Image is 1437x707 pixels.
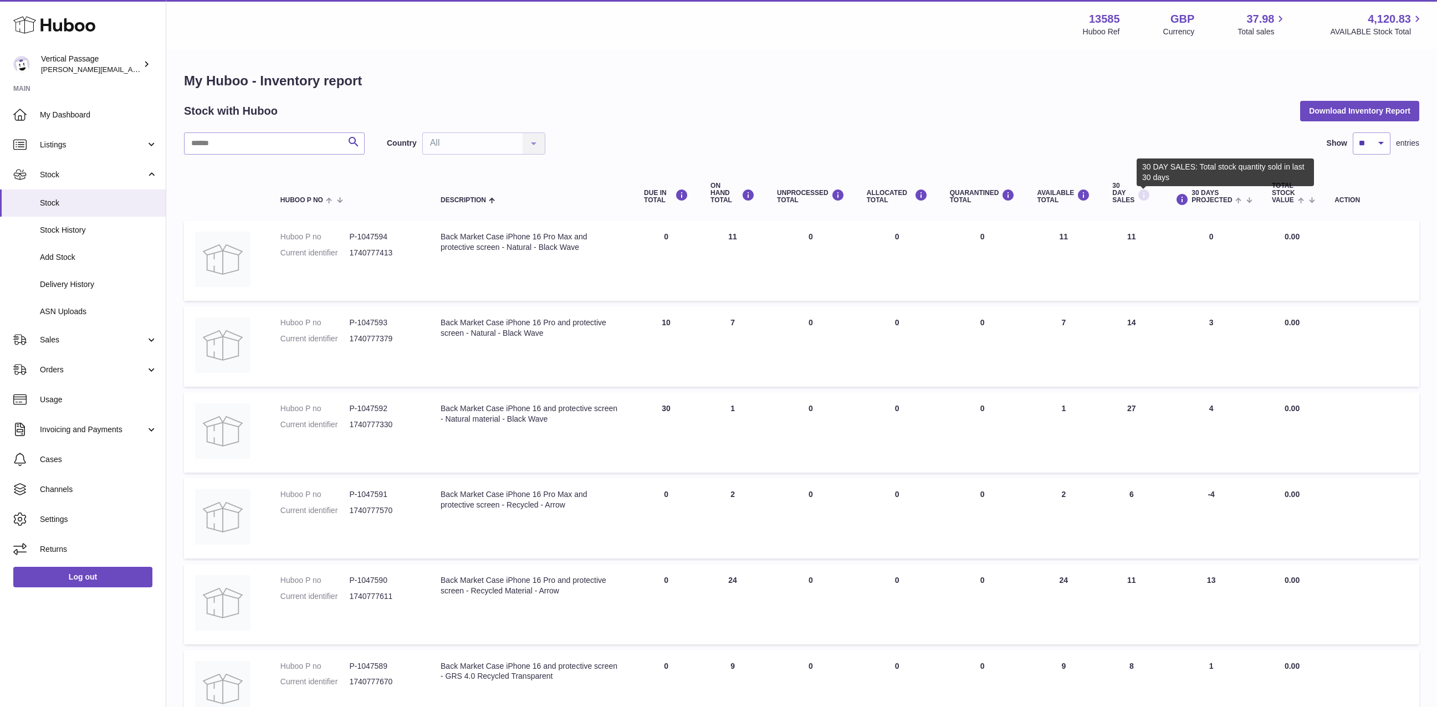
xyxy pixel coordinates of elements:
[1137,158,1314,186] div: 30 DAY SALES: Total stock quantity sold in last 30 days
[349,403,418,414] dd: P-1047592
[195,575,250,631] img: product image
[280,248,350,258] dt: Current identifier
[1163,27,1195,37] div: Currency
[441,661,622,682] div: Back Market Case iPhone 16 and protective screen - GRS 4.0 Recycled Transparent
[1272,182,1295,204] span: Total stock value
[40,279,157,290] span: Delivery History
[1162,478,1261,559] td: -4
[1026,306,1101,387] td: 7
[40,170,146,180] span: Stock
[195,403,250,459] img: product image
[184,72,1419,90] h1: My Huboo - Inventory report
[349,677,418,687] dd: 1740777670
[1162,392,1261,473] td: 4
[633,221,699,301] td: 0
[1237,12,1287,37] a: 37.98 Total sales
[1162,221,1261,301] td: 0
[280,575,350,586] dt: Huboo P no
[441,575,622,596] div: Back Market Case iPhone 16 Pro and protective screen - Recycled Material - Arrow
[195,489,250,545] img: product image
[280,334,350,344] dt: Current identifier
[699,564,766,644] td: 24
[699,306,766,387] td: 7
[280,403,350,414] dt: Huboo P no
[1285,490,1300,499] span: 0.00
[980,232,985,241] span: 0
[280,591,350,602] dt: Current identifier
[1083,27,1120,37] div: Huboo Ref
[1327,138,1347,148] label: Show
[980,318,985,327] span: 0
[40,454,157,465] span: Cases
[1330,27,1424,37] span: AVAILABLE Stock Total
[856,478,939,559] td: 0
[1334,197,1408,204] div: Action
[766,221,856,301] td: 0
[280,232,350,242] dt: Huboo P no
[280,505,350,516] dt: Current identifier
[349,317,418,328] dd: P-1047593
[195,232,250,287] img: product image
[195,317,250,373] img: product image
[40,110,157,120] span: My Dashboard
[1101,564,1162,644] td: 11
[1112,182,1150,204] div: 30 DAY SALES
[1191,189,1232,204] span: 30 DAYS PROJECTED
[633,564,699,644] td: 0
[40,514,157,525] span: Settings
[280,197,323,204] span: Huboo P no
[349,248,418,258] dd: 1740777413
[699,221,766,301] td: 11
[40,484,157,495] span: Channels
[280,317,350,328] dt: Huboo P no
[1026,221,1101,301] td: 11
[280,661,350,672] dt: Huboo P no
[40,544,157,555] span: Returns
[1101,392,1162,473] td: 27
[980,576,985,585] span: 0
[856,306,939,387] td: 0
[766,392,856,473] td: 0
[1285,662,1300,670] span: 0.00
[441,403,622,424] div: Back Market Case iPhone 16 and protective screen - Natural material - Black Wave
[1237,27,1287,37] span: Total sales
[1101,221,1162,301] td: 11
[1285,232,1300,241] span: 0.00
[856,392,939,473] td: 0
[980,662,985,670] span: 0
[184,104,278,119] h2: Stock with Huboo
[1026,478,1101,559] td: 2
[349,575,418,586] dd: P-1047590
[950,189,1015,204] div: QUARANTINED Total
[699,392,766,473] td: 1
[40,225,157,235] span: Stock History
[1285,318,1300,327] span: 0.00
[1026,392,1101,473] td: 1
[280,489,350,500] dt: Huboo P no
[40,365,146,375] span: Orders
[40,140,146,150] span: Listings
[441,232,622,253] div: Back Market Case iPhone 16 Pro Max and protective screen - Natural - Black Wave
[349,591,418,602] dd: 1740777611
[349,489,418,500] dd: P-1047591
[40,198,157,208] span: Stock
[1300,101,1419,121] button: Download Inventory Report
[40,395,157,405] span: Usage
[13,567,152,587] a: Log out
[1089,12,1120,27] strong: 13585
[41,65,222,74] span: [PERSON_NAME][EMAIL_ADDRESS][DOMAIN_NAME]
[1170,12,1194,27] strong: GBP
[867,189,928,204] div: ALLOCATED Total
[633,478,699,559] td: 0
[441,197,486,204] span: Description
[1285,576,1300,585] span: 0.00
[441,317,622,339] div: Back Market Case iPhone 16 Pro and protective screen - Natural - Black Wave
[710,182,755,204] div: ON HAND Total
[1246,12,1274,27] span: 37.98
[777,189,845,204] div: UNPROCESSED Total
[766,478,856,559] td: 0
[280,677,350,687] dt: Current identifier
[766,564,856,644] td: 0
[280,419,350,430] dt: Current identifier
[633,306,699,387] td: 10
